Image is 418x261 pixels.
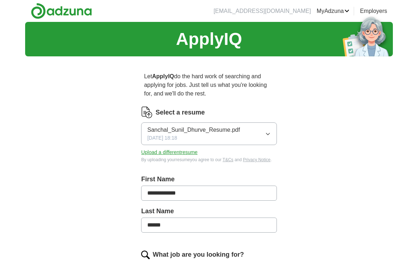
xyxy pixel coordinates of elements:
[31,3,92,19] img: Adzuna logo
[152,73,174,79] strong: ApplyIQ
[141,174,277,184] label: First Name
[360,7,387,15] a: Employers
[147,134,177,142] span: [DATE] 18:18
[243,157,271,162] a: Privacy Notice
[214,7,311,15] li: [EMAIL_ADDRESS][DOMAIN_NAME]
[141,69,277,101] p: Let do the hard work of searching and applying for jobs. Just tell us what you're looking for, an...
[141,107,153,118] img: CV Icon
[141,149,198,156] button: Upload a differentresume
[141,251,150,259] img: search.png
[141,157,277,163] div: By uploading your resume you agree to our and .
[317,7,350,15] a: MyAdzuna
[153,250,244,260] label: What job are you looking for?
[155,108,205,117] label: Select a resume
[141,122,277,145] button: Sanchal_Sunil_Dhurve_Resume.pdf[DATE] 18:18
[223,157,233,162] a: T&Cs
[147,126,240,134] span: Sanchal_Sunil_Dhurve_Resume.pdf
[176,26,242,52] h1: ApplyIQ
[141,206,277,216] label: Last Name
